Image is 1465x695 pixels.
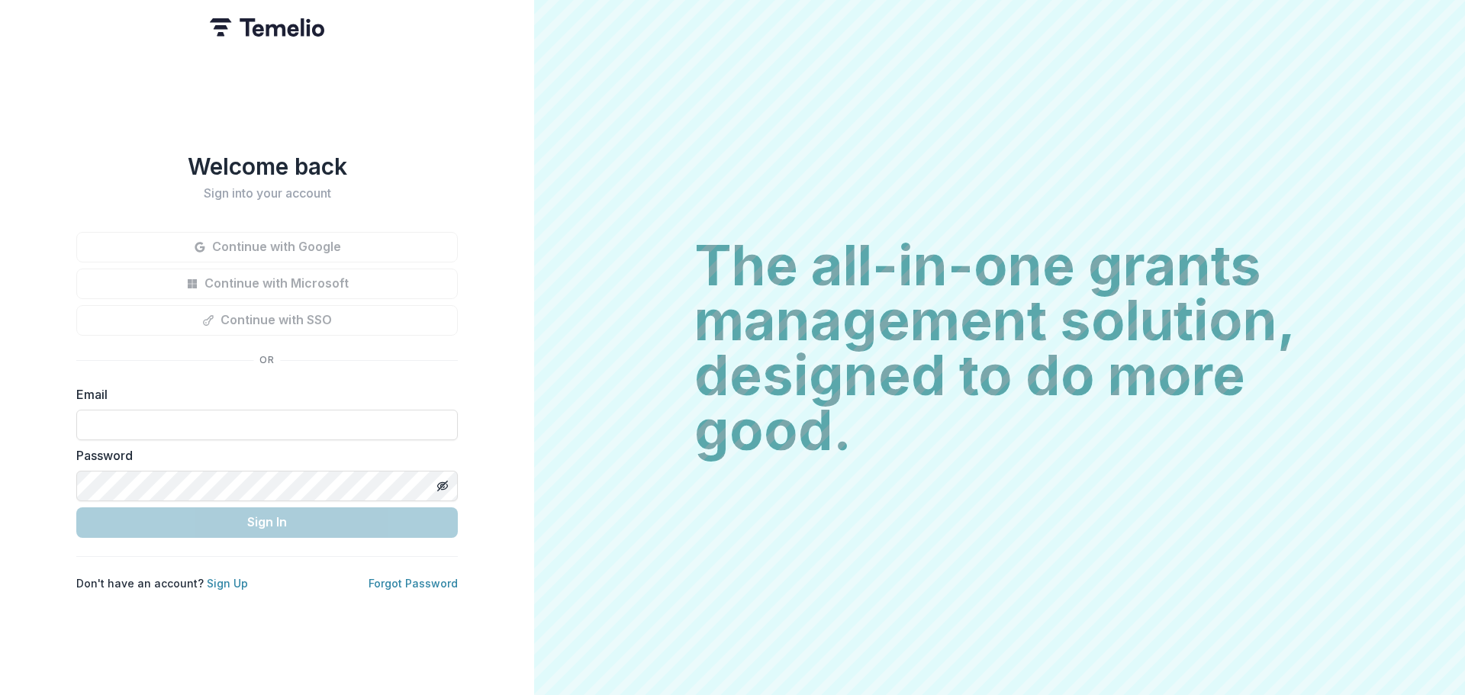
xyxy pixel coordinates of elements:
[76,575,248,591] p: Don't have an account?
[369,577,458,590] a: Forgot Password
[430,474,455,498] button: Toggle password visibility
[210,18,324,37] img: Temelio
[76,269,458,299] button: Continue with Microsoft
[76,232,458,262] button: Continue with Google
[76,305,458,336] button: Continue with SSO
[76,446,449,465] label: Password
[207,577,248,590] a: Sign Up
[76,153,458,180] h1: Welcome back
[76,507,458,538] button: Sign In
[76,385,449,404] label: Email
[76,186,458,201] h2: Sign into your account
